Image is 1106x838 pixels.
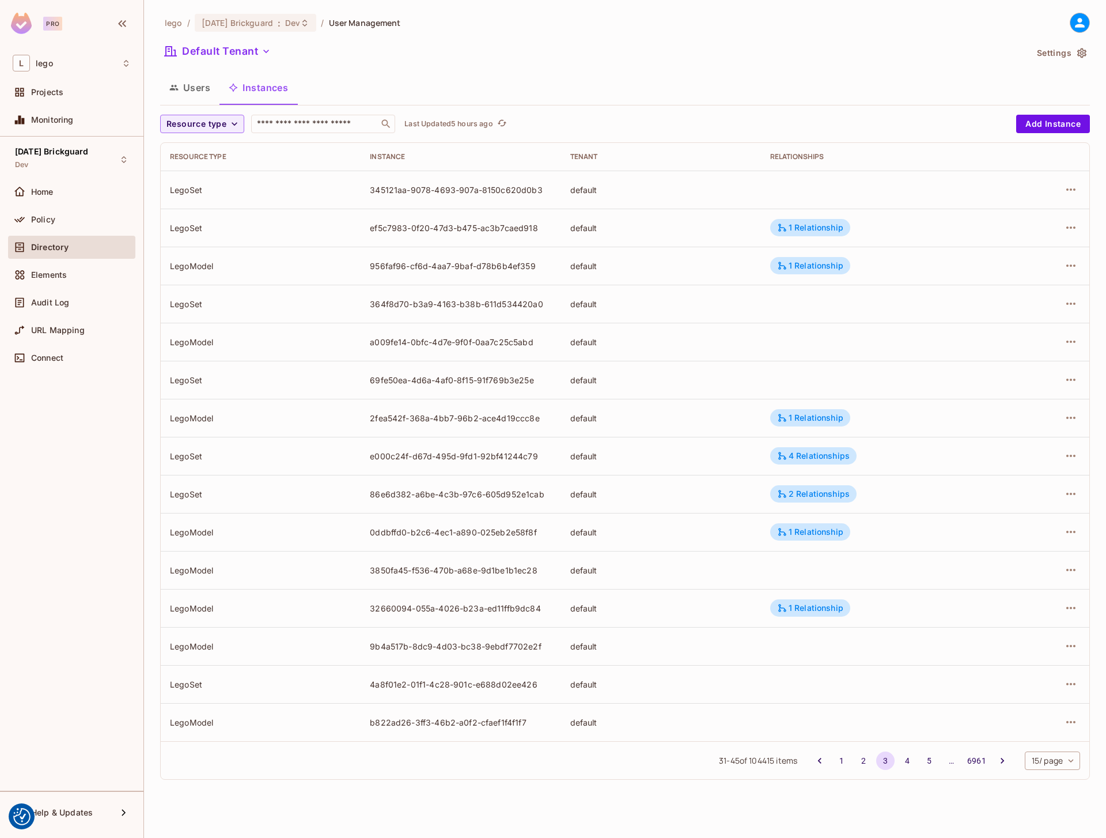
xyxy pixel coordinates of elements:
button: Go to previous page [810,752,829,770]
span: Home [31,187,54,197]
div: LegoSet [170,299,351,309]
div: LegoModel [170,565,351,576]
div: LegoSet [170,222,351,233]
div: default [570,261,752,271]
button: Go to page 1 [832,752,851,770]
div: 1 Relationship [777,413,843,423]
div: default [570,299,752,309]
div: default [570,565,752,576]
div: default [570,603,752,614]
button: Go to page 4 [898,752,916,770]
span: Click to refresh data [493,117,509,131]
span: the active workspace [165,17,183,28]
div: LegoSet [170,375,351,386]
div: default [570,375,752,386]
span: Directory [31,243,69,252]
div: 4a8f01e2-01f1-4c28-901c-e688d02ee426 [370,679,551,690]
div: LegoModel [170,641,351,652]
div: LegoModel [170,717,351,728]
div: 32660094-055a-4026-b23a-ed11ffb9dc84 [370,603,551,614]
div: default [570,451,752,462]
span: URL Mapping [31,326,85,335]
div: 956faf96-cf6d-4aa7-9baf-d78b6b4ef359 [370,261,551,271]
div: Resource type [170,152,351,161]
div: default [570,337,752,348]
button: Resource type [160,115,244,133]
span: User Management [329,17,401,28]
nav: pagination navigation [809,752,1013,770]
div: default [570,679,752,690]
span: Dev [15,160,28,169]
button: Go to next page [993,752,1012,770]
button: Default Tenant [160,42,275,61]
div: default [570,527,752,538]
div: a009fe14-0bfc-4d7e-9f0f-0aa7c25c5abd [370,337,551,348]
span: 31 - 45 of 104415 items [719,754,797,767]
button: refresh [495,117,509,131]
span: Resource type [166,117,226,131]
span: L [13,55,30,71]
span: Policy [31,215,55,224]
span: Elements [31,270,67,280]
div: LegoModel [170,527,351,538]
button: Consent Preferences [13,808,31,825]
div: ef5c7983-0f20-47d3-b475-ac3b7caed918 [370,222,551,233]
div: … [942,755,960,767]
div: LegoModel [170,261,351,271]
div: LegoModel [170,603,351,614]
div: Pro [43,17,62,31]
div: default [570,717,752,728]
span: refresh [497,118,507,130]
div: LegoSet [170,679,351,690]
div: LegoModel [170,413,351,424]
div: 69fe50ea-4d6a-4af0-8f15-91f769b3e25e [370,375,551,386]
div: default [570,222,752,233]
button: Add Instance [1016,115,1090,133]
div: b822ad26-3ff3-46b2-a0f2-cfaef1f4f1f7 [370,717,551,728]
button: Go to page 5 [920,752,938,770]
span: [DATE] Brickguard [15,147,89,156]
div: 3850fa45-f536-470b-a68e-9d1be1b1ec28 [370,565,551,576]
button: page 3 [876,752,895,770]
span: : [277,18,281,28]
div: 9b4a517b-8dc9-4d03-bc38-9ebdf7702e2f [370,641,551,652]
div: Instance [370,152,551,161]
div: default [570,184,752,195]
div: 1 Relationship [777,222,843,233]
div: 345121aa-9078-4693-907a-8150c620d0b3 [370,184,551,195]
div: 4 Relationships [777,451,850,461]
div: LegoSet [170,184,351,195]
div: LegoSet [170,489,351,500]
div: 1 Relationship [777,261,843,271]
span: Monitoring [31,115,74,124]
span: Projects [31,88,63,97]
div: 1 Relationship [777,527,843,537]
li: / [187,17,190,28]
span: [DATE] Brickguard [202,17,273,28]
button: Settings [1032,44,1090,62]
div: Relationships [770,152,995,161]
span: Connect [31,353,63,363]
div: 0ddbffd0-b2c6-4ec1-a890-025eb2e58f8f [370,527,551,538]
span: Dev [285,17,300,28]
button: Users [160,73,219,102]
div: 364f8d70-b3a9-4163-b38b-611d534420a0 [370,299,551,309]
span: Workspace: lego [36,59,53,68]
div: LegoModel [170,337,351,348]
div: default [570,489,752,500]
span: Help & Updates [31,808,93,817]
img: Revisit consent button [13,808,31,825]
div: e000c24f-d67d-495d-9fd1-92bf41244c79 [370,451,551,462]
div: LegoSet [170,451,351,462]
li: / [321,17,324,28]
div: 2fea542f-368a-4bb7-96b2-ace4d19ccc8e [370,413,551,424]
div: 86e6d382-a6be-4c3b-97c6-605d952e1cab [370,489,551,500]
button: Go to page 6961 [964,752,990,770]
div: default [570,641,752,652]
div: 1 Relationship [777,603,843,613]
div: 2 Relationships [777,489,850,499]
button: Instances [219,73,297,102]
img: SReyMgAAAABJRU5ErkJggg== [11,13,32,34]
div: Tenant [570,152,752,161]
div: default [570,413,752,424]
